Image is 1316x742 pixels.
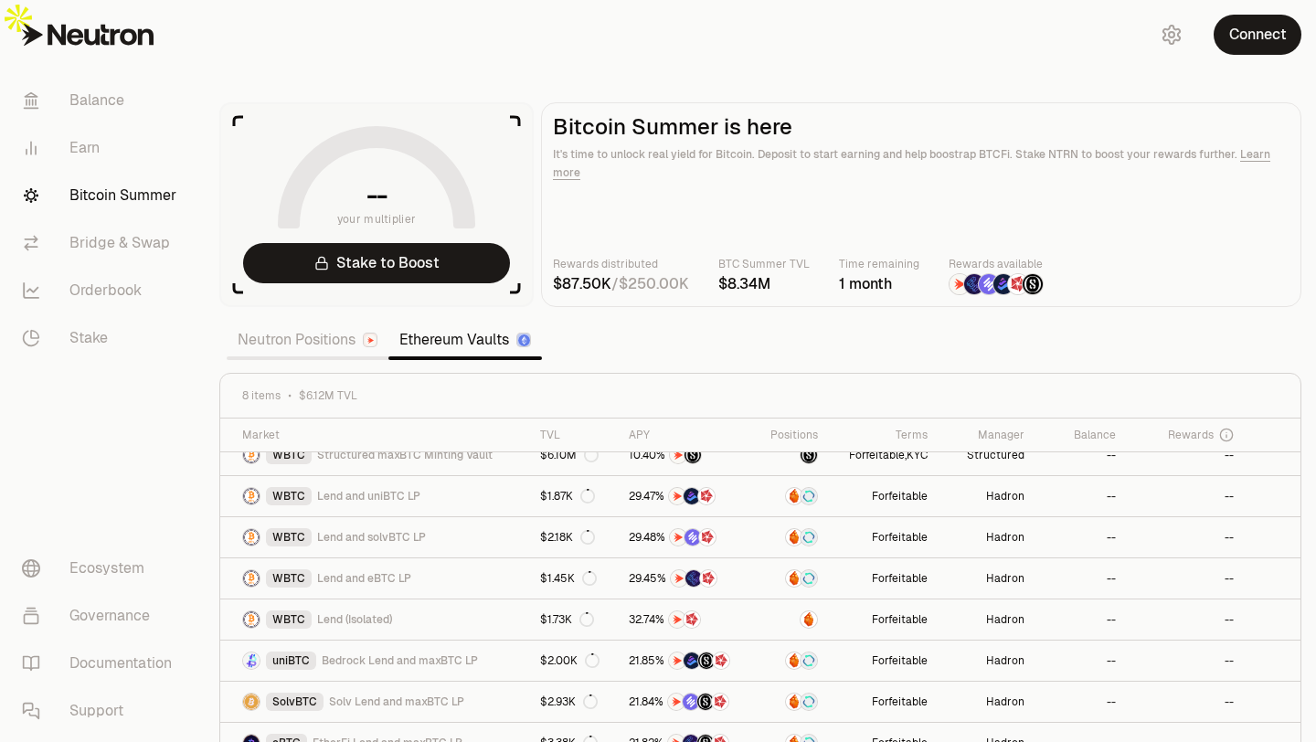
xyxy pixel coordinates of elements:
[242,428,518,442] div: Market
[220,476,529,516] a: WBTC LogoWBTCLend and uniBTC LP
[801,488,817,504] img: Supervault
[266,528,312,546] div: WBTC
[1035,558,1127,599] a: --
[829,435,939,475] a: Forfeitable,KYC
[220,517,529,557] a: WBTC LogoWBTCLend and solvBTC LP
[1127,682,1245,722] a: --
[1127,558,1245,599] a: --
[699,529,716,546] img: Mars Fragments
[849,448,928,462] span: ,
[220,599,529,640] a: WBTC LogoWBTCLend (Isolated)
[753,641,829,681] a: AmberSupervault
[764,446,818,464] button: maxBTC
[7,219,197,267] a: Bridge & Swap
[801,570,817,587] img: Supervault
[786,570,802,587] img: Amber
[1035,476,1127,516] a: --
[388,322,542,358] a: Ethereum Vaults
[939,641,1035,681] a: Hadron
[786,652,802,669] img: Amber
[317,489,420,503] span: Lend and uniBTC LP
[529,517,618,557] a: $2.18K
[671,570,687,587] img: NTRN
[629,610,741,629] button: NTRNMars Fragments
[618,476,752,516] a: NTRNBedrock DiamondsMars Fragments
[979,274,999,294] img: Solv Points
[529,682,618,722] a: $2.93K
[618,558,752,599] a: NTRNEtherFi PointsMars Fragments
[764,528,818,546] button: AmberSupervault
[7,545,197,592] a: Ecosystem
[266,446,312,464] div: WBTC
[849,448,905,462] button: Forfeitable
[669,488,685,504] img: NTRN
[629,487,741,505] button: NTRNBedrock DiamondsMars Fragments
[829,599,939,640] a: Forfeitable
[242,388,281,403] span: 8 items
[801,652,817,669] img: Supervault
[299,388,357,403] span: $6.12M TVL
[618,435,752,475] a: NTRNStructured Points
[618,682,752,722] a: NTRNSolv PointsStructured PointsMars Fragments
[669,652,685,669] img: NTRN
[939,682,1035,722] a: Hadron
[629,446,741,464] button: NTRNStructured Points
[243,529,260,546] img: WBTC Logo
[629,569,741,588] button: NTRNEtherFi PointsMars Fragments
[753,682,829,722] a: AmberSupervault
[786,694,802,710] img: Amber
[753,435,829,475] a: maxBTC
[337,210,417,228] span: your multiplier
[764,487,818,505] button: AmberSupervault
[829,476,939,516] a: Forfeitable
[753,599,829,640] a: Amber
[618,641,752,681] a: NTRNBedrock DiamondsStructured PointsMars Fragments
[529,599,618,640] a: $1.73K
[786,488,802,504] img: Amber
[1035,599,1127,640] a: --
[718,255,810,273] p: BTC Summer TVL
[243,243,510,283] a: Stake to Boost
[518,334,530,346] img: Ethereum Logo
[1035,435,1127,475] a: --
[712,694,728,710] img: Mars Fragments
[872,612,928,627] button: Forfeitable
[700,570,716,587] img: Mars Fragments
[668,694,685,710] img: NTRN
[1127,641,1245,681] a: --
[220,558,529,599] a: WBTC LogoWBTCLend and eBTC LP
[939,558,1035,599] a: Hadron
[7,314,197,362] a: Stake
[540,448,599,462] div: $6.10M
[529,641,618,681] a: $2.00K
[872,571,928,586] button: Forfeitable
[764,693,818,711] button: AmberSupervault
[540,530,595,545] div: $2.18K
[713,652,729,669] img: Mars Fragments
[540,489,595,503] div: $1.87K
[7,640,197,687] a: Documentation
[697,694,714,710] img: Structured Points
[753,558,829,599] a: AmberSupervault
[553,273,689,295] div: /
[243,694,260,710] img: SolvBTC Logo
[317,530,426,545] span: Lend and solvBTC LP
[872,653,928,668] button: Forfeitable
[7,267,197,314] a: Orderbook
[220,435,529,475] a: WBTC LogoWBTCStructured maxBTC Minting Vault
[939,435,1035,475] a: Structured
[698,488,715,504] img: Mars Fragments
[684,611,700,628] img: Mars Fragments
[1127,435,1245,475] a: --
[964,274,984,294] img: EtherFi Points
[243,447,260,463] img: WBTC Logo
[829,517,939,557] a: Forfeitable
[801,611,817,628] img: Amber
[243,488,260,504] img: WBTC Logo
[683,694,699,710] img: Solv Points
[317,448,493,462] span: Structured maxBTC Minting Vault
[329,694,464,709] span: Solv Lend and maxBTC LP
[939,599,1035,640] a: Hadron
[7,687,197,735] a: Support
[829,558,939,599] a: Forfeitable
